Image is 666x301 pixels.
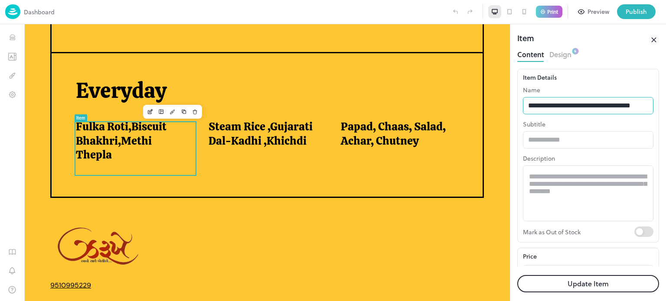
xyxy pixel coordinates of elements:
button: Design [549,48,571,59]
p: Description [523,154,653,163]
button: Publish [617,4,656,19]
button: Delete [165,82,176,93]
button: Content [517,48,544,59]
span: Steam Rice ,Gujarati Dal-Kadhi ,Khichdi [184,95,296,123]
p: Print [547,9,558,14]
span: Fulka Roti,Biscuit Bhakhri,Methi Thepla [52,95,163,138]
button: Duplicate [154,82,165,93]
p: Everyday [52,53,439,80]
p: Subtitle [523,120,653,129]
p: Mark as Out of Stock [523,227,634,237]
span: Papad, Chaas, Salad, Achar, Chutney [317,95,428,123]
button: Layout [131,82,143,93]
img: 17176603790935aougypbbjw.PNG%3Ft%3D1717660372586 [26,194,124,252]
label: Undo (Ctrl + Z) [448,4,463,19]
button: Preview [573,4,614,19]
div: Item [52,91,61,96]
button: Edit [120,82,131,93]
div: Preview [588,7,609,16]
button: Update Item [517,275,659,292]
div: Item Details [523,73,653,82]
div: Publish [626,7,647,16]
label: Redo (Ctrl + Y) [463,4,477,19]
p: Price [523,252,537,261]
p: Name [523,85,653,94]
button: Design [143,82,154,93]
div: Item [517,32,534,48]
img: logo-86c26b7e.jpg [5,4,20,19]
p: Dashboard [24,7,55,16]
